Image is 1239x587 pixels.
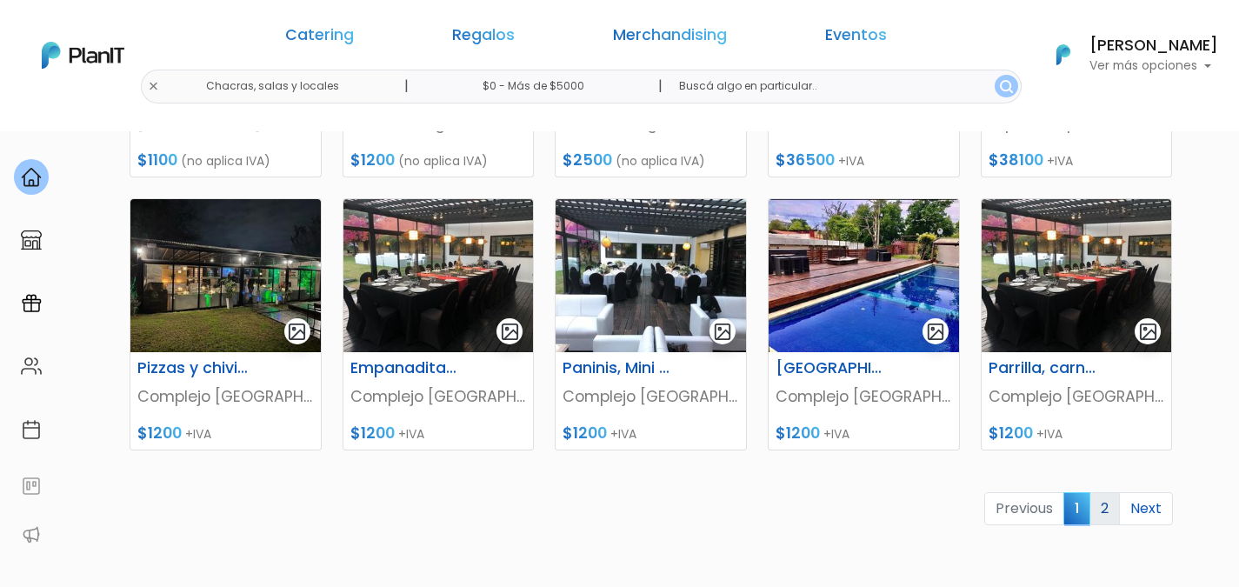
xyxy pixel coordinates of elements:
[21,476,42,497] img: feedback-78b5a0c8f98aac82b08bfc38622c3050aee476f2c9584af64705fc4e61158814.svg
[1089,60,1218,72] p: Ver más opciones
[21,524,42,545] img: partners-52edf745621dab592f3b2c58e3bca9d71375a7ef29c3b500c9f145b62cc070d4.svg
[137,385,314,408] p: Complejo [GEOGRAPHIC_DATA][PERSON_NAME]
[1047,152,1073,170] span: +IVA
[838,152,864,170] span: +IVA
[343,198,535,450] a: gallery-light Empanaditas, Wraps, Revuelto [PERSON_NAME] Complejo [GEOGRAPHIC_DATA][PERSON_NAME] ...
[130,198,322,450] a: gallery-light Pizzas y chivitos Complejo [GEOGRAPHIC_DATA][PERSON_NAME] $1200 +IVA
[981,198,1173,450] a: gallery-light Parrilla, carnes y ensaladas Complejo [GEOGRAPHIC_DATA][PERSON_NAME] $1200 +IVA
[137,150,177,170] span: $1100
[185,425,211,443] span: +IVA
[926,322,946,342] img: gallery-light
[989,423,1033,444] span: $1200
[552,359,683,377] h6: Paninis, Mini Milanesitas, Papas champi
[130,199,321,352] img: thumb_WhatsApp_Image_2024-02-05_at_16.37.07.jpg
[769,199,959,352] img: thumb_WhatsApp_Image_2024-02-05_at_16.37.03.jpg
[555,198,747,450] a: gallery-light Paninis, Mini Milanesitas, Papas champi Complejo [GEOGRAPHIC_DATA][PERSON_NAME] $12...
[610,425,636,443] span: +IVA
[1036,425,1062,443] span: +IVA
[148,81,159,92] img: close-6986928ebcb1d6c9903e3b54e860dbc4d054630f23adef3a32610726dff6a82b.svg
[137,423,182,444] span: $1200
[1089,492,1120,525] a: 2
[556,199,746,352] img: thumb_WhatsApp_Image_2024-02-05_at_16.37.08__1_.jpg
[982,199,1172,352] img: thumb_WhatsApp_Image_2024-02-05_at_16.40.11__1_.jpeg
[350,385,527,408] p: Complejo [GEOGRAPHIC_DATA][PERSON_NAME]
[978,359,1109,377] h6: Parrilla, carnes y ensaladas
[398,425,424,443] span: +IVA
[563,385,739,408] p: Complejo [GEOGRAPHIC_DATA][PERSON_NAME]
[21,419,42,440] img: calendar-87d922413cdce8b2cf7b7f5f62616a5cf9e4887200fb71536465627b3292af00.svg
[21,167,42,188] img: home-e721727adea9d79c4d83392d1f703f7f8bce08238fde08b1acbfd93340b81755.svg
[1063,492,1090,524] span: 1
[1034,32,1218,77] button: PlanIt Logo [PERSON_NAME] Ver más opciones
[42,42,124,69] img: PlanIt Logo
[181,152,270,170] span: (no aplica IVA)
[21,293,42,314] img: campaigns-02234683943229c281be62815700db0a1741e53638e28bf9629b52c665b00959.svg
[287,322,307,342] img: gallery-light
[404,76,409,97] p: |
[989,385,1165,408] p: Complejo [GEOGRAPHIC_DATA][PERSON_NAME]
[765,359,896,377] h6: [GEOGRAPHIC_DATA]
[1138,322,1158,342] img: gallery-light
[776,150,835,170] span: $36500
[350,423,395,444] span: $1200
[500,322,520,342] img: gallery-light
[1000,80,1013,93] img: search_button-432b6d5273f82d61273b3651a40e1bd1b912527efae98b1b7a1b2c0702e16a8d.svg
[768,198,960,450] a: gallery-light [GEOGRAPHIC_DATA] Complejo [GEOGRAPHIC_DATA][PERSON_NAME] $1200 +IVA
[21,230,42,250] img: marketplace-4ceaa7011d94191e9ded77b95e3339b90024bf715f7c57f8cf31f2d8c509eaba.svg
[823,425,849,443] span: +IVA
[1089,38,1218,54] h6: [PERSON_NAME]
[127,359,258,377] h6: Pizzas y chivitos
[713,322,733,342] img: gallery-light
[825,28,887,49] a: Eventos
[658,76,663,97] p: |
[340,359,471,377] h6: Empanaditas, Wraps, Revuelto [PERSON_NAME]
[613,28,727,49] a: Merchandising
[1044,36,1082,74] img: PlanIt Logo
[665,70,1021,103] input: Buscá algo en particular..
[1119,492,1173,525] a: Next
[343,199,534,352] img: thumb_WhatsApp_Image_2024-02-05_at_16.40.11__1_.jpeg
[285,28,354,49] a: Catering
[452,28,515,49] a: Regalos
[989,150,1043,170] span: $38100
[90,17,250,50] div: ¿Necesitás ayuda?
[21,356,42,377] img: people-662611757002400ad9ed0e3c099ab2801c6687ba6c219adb57efc949bc21e19d.svg
[776,385,952,408] p: Complejo [GEOGRAPHIC_DATA][PERSON_NAME]
[563,423,607,444] span: $1200
[776,423,820,444] span: $1200
[398,152,488,170] span: (no aplica IVA)
[616,152,705,170] span: (no aplica IVA)
[350,150,395,170] span: $1200
[563,150,612,170] span: $2500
